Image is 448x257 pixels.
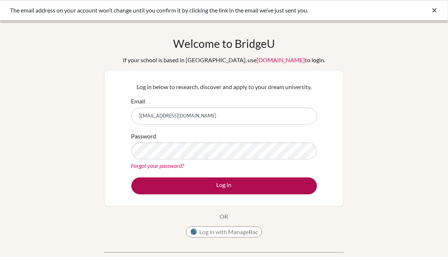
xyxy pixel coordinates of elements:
label: Email [131,97,145,106]
button: Log in with ManageBac [186,226,262,237]
a: Forgot your password? [131,162,185,169]
a: [DOMAIN_NAME] [256,56,305,63]
button: Log in [131,177,317,194]
label: Password [131,132,156,141]
div: If your school is based in [GEOGRAPHIC_DATA], use to login. [123,56,325,64]
p: OR [220,212,228,221]
div: The email address on your account won’t change until you confirm it by clicking the link in the e... [10,6,327,15]
h1: Welcome to BridgeU [173,37,275,50]
p: Log in below to research, discover and apply to your dream university. [131,82,317,91]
